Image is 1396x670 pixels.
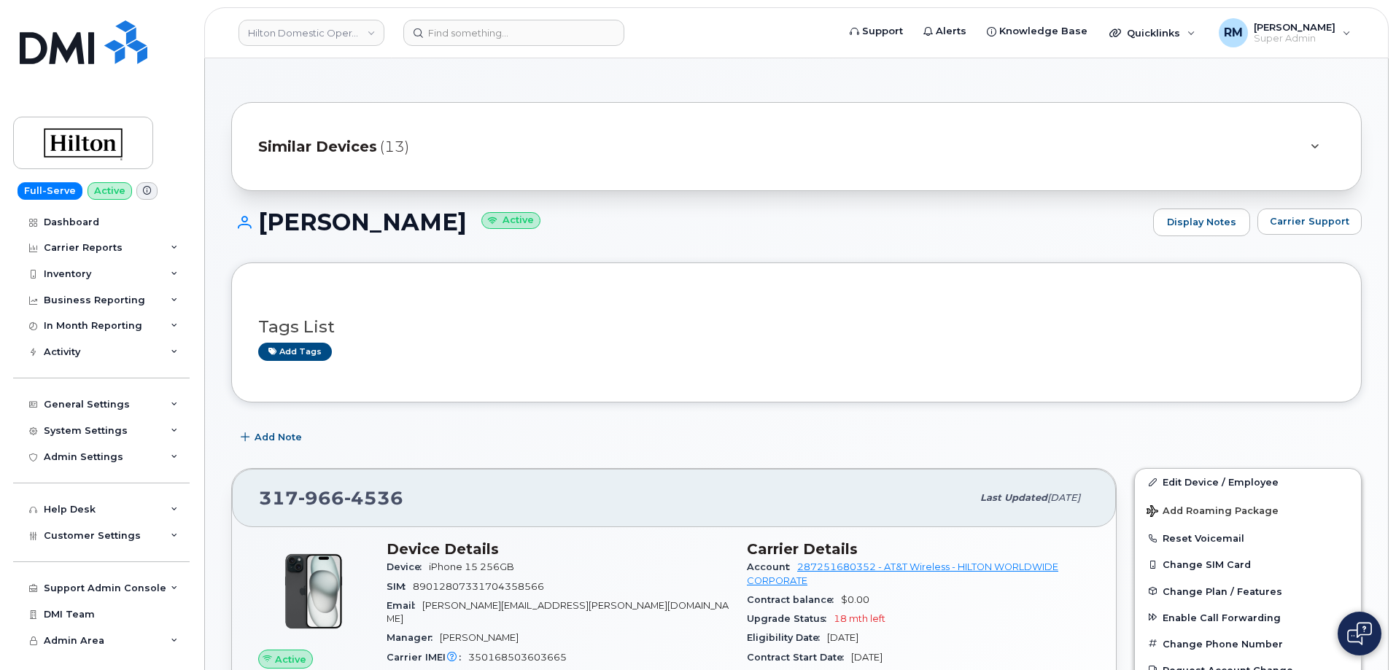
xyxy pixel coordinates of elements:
span: Eligibility Date [747,632,827,643]
small: Active [481,212,540,229]
h1: [PERSON_NAME] [231,209,1146,235]
span: (13) [380,136,409,157]
button: Add Roaming Package [1135,495,1361,525]
span: Change Plan / Features [1163,585,1282,596]
span: iPhone 15 256GB [429,561,514,572]
button: Add Note [231,424,314,451]
span: SIM [387,581,413,592]
span: 966 [298,487,344,509]
span: 18 mth left [834,613,885,624]
span: 350168503603665 [468,652,567,663]
span: 4536 [344,487,403,509]
span: Add Roaming Package [1147,505,1279,519]
img: Open chat [1347,622,1372,645]
button: Change Plan / Features [1135,578,1361,604]
span: 89012807331704358566 [413,581,544,592]
button: Enable Call Forwarding [1135,604,1361,631]
span: Manager [387,632,440,643]
span: Contract Start Date [747,652,851,663]
span: [DATE] [827,632,858,643]
h3: Carrier Details [747,540,1090,558]
span: Upgrade Status [747,613,834,624]
h3: Device Details [387,540,729,558]
span: Account [747,561,797,572]
a: 287251680352 - AT&T Wireless - HILTON WORLDWIDE CORPORATE [747,561,1058,585]
h3: Tags List [258,318,1335,336]
span: [DATE] [851,652,883,663]
span: Last updated [980,492,1047,503]
span: Email [387,600,422,611]
button: Carrier Support [1257,209,1362,235]
span: Add Note [255,430,302,444]
span: [PERSON_NAME] [440,632,519,643]
button: Reset Voicemail [1135,525,1361,551]
a: Edit Device / Employee [1135,469,1361,495]
span: 317 [259,487,403,509]
span: Contract balance [747,594,841,605]
span: Active [275,653,306,666]
button: Change SIM Card [1135,551,1361,577]
a: Add tags [258,343,332,361]
span: [DATE] [1047,492,1080,503]
img: iPhone_15_Black.png [270,548,357,635]
a: Display Notes [1153,209,1250,236]
span: Similar Devices [258,136,377,157]
span: Device [387,561,429,572]
span: $0.00 [841,594,869,605]
span: [PERSON_NAME][EMAIL_ADDRESS][PERSON_NAME][DOMAIN_NAME] [387,600,729,624]
span: Carrier IMEI [387,652,468,663]
span: Carrier Support [1270,214,1349,228]
button: Change Phone Number [1135,631,1361,657]
span: Enable Call Forwarding [1163,612,1281,623]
